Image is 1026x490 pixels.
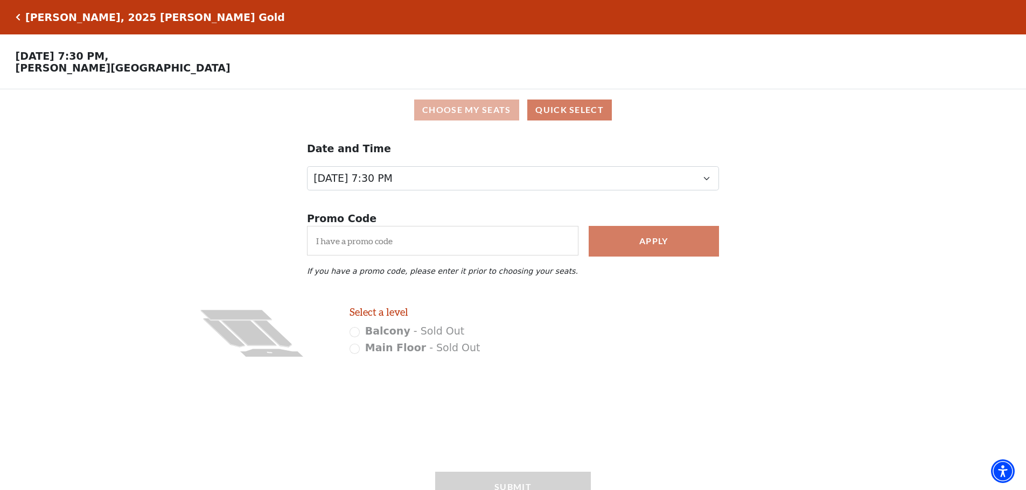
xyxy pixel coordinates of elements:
[429,342,480,353] span: - Sold Out
[25,11,285,24] h5: [PERSON_NAME], 2025 [PERSON_NAME] Gold
[414,100,519,120] button: Choose My Seats
[307,267,719,275] p: If you have a promo code, please enter it prior to choosing your seats.
[307,141,719,157] p: Date and Time
[307,226,578,255] input: I have a promo code
[365,342,426,353] span: Main Floor
[307,211,719,226] p: Promo Code
[414,325,464,337] span: - Sold Out
[350,306,591,318] h2: Select a level
[991,459,1015,483] div: Accessibility Menu
[203,318,292,347] g: Main Floor - Seats Available: 1
[266,352,273,353] text: Stage
[16,13,20,21] a: Click here to go back to filters
[200,310,272,321] g: Balcony - Seats Available: 1
[365,325,410,337] span: Balcony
